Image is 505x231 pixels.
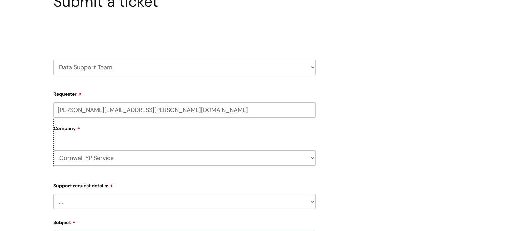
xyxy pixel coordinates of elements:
h2: Select issue type [53,26,316,38]
label: Support request details: [53,181,316,189]
input: Email [53,102,316,118]
label: Subject [53,217,316,225]
label: Requester [53,89,316,97]
label: Company [54,123,316,138]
